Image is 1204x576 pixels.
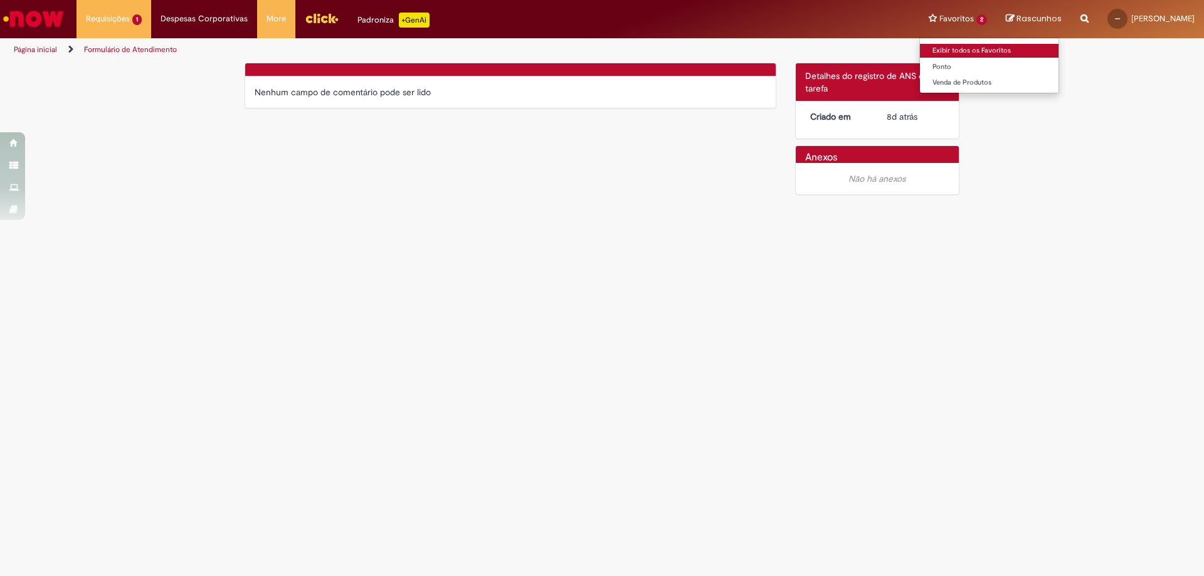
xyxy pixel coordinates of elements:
[848,173,906,184] em: Não há anexos
[1017,13,1062,24] span: Rascunhos
[920,60,1059,74] a: Ponto
[14,45,57,55] a: Página inicial
[267,13,286,25] span: More
[255,86,766,98] div: Nenhum campo de comentário pode ser lido
[1,6,66,31] img: ServiceNow
[86,13,130,25] span: Requisições
[84,45,177,55] a: Formulário de Atendimento
[920,76,1059,90] a: Venda de Produtos
[1115,14,1120,23] span: --
[887,111,917,122] time: 20/08/2025 16:26:35
[887,111,917,122] span: 8d atrás
[357,13,430,28] div: Padroniza
[976,14,987,25] span: 2
[132,14,142,25] span: 1
[919,38,1059,93] ul: Favoritos
[887,110,945,123] div: 20/08/2025 16:26:35
[805,70,929,94] span: Detalhes do registro de ANS de tarefa
[1131,13,1195,24] span: [PERSON_NAME]
[305,9,339,28] img: click_logo_yellow_360x200.png
[920,44,1059,58] a: Exibir todos os Favoritos
[1006,13,1062,25] a: Rascunhos
[801,110,878,123] dt: Criado em
[805,152,837,164] h2: Anexos
[939,13,974,25] span: Favoritos
[9,38,793,61] ul: Trilhas de página
[161,13,248,25] span: Despesas Corporativas
[399,13,430,28] p: +GenAi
